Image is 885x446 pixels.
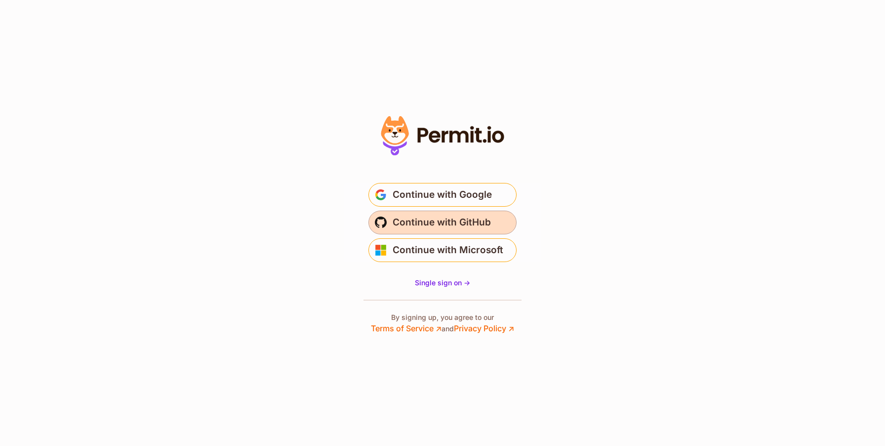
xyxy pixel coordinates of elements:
[368,183,517,207] button: Continue with Google
[393,215,491,230] span: Continue with GitHub
[371,312,514,334] p: By signing up, you agree to our and
[368,211,517,234] button: Continue with GitHub
[415,278,470,288] a: Single sign on ->
[393,242,503,258] span: Continue with Microsoft
[454,323,514,333] a: Privacy Policy ↗
[393,187,492,203] span: Continue with Google
[368,238,517,262] button: Continue with Microsoft
[371,323,442,333] a: Terms of Service ↗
